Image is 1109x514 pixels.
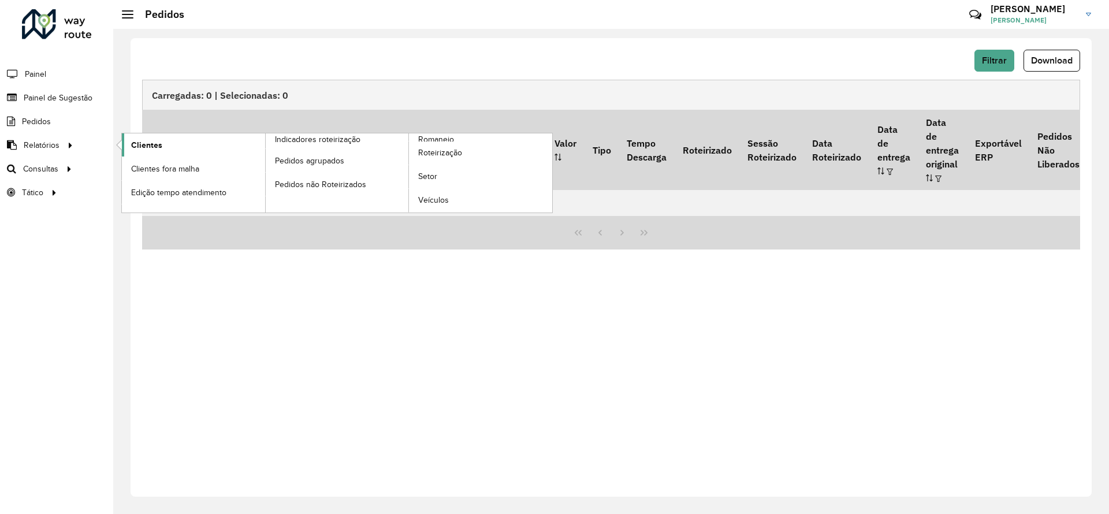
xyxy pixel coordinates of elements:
[327,110,381,189] th: Tamanho
[381,110,418,189] th: Peso
[409,141,552,165] a: Roteirização
[481,110,546,189] th: Quantidade
[739,110,804,189] th: Sessão Roteirizado
[266,149,409,172] a: Pedidos agrupados
[231,110,277,189] th: Cliente
[418,170,437,182] span: Setor
[982,55,1007,65] span: Filtrar
[1024,50,1080,72] button: Download
[275,178,366,191] span: Pedidos não Roteirizados
[266,133,553,213] a: Romaneio
[25,68,46,80] span: Painel
[275,155,344,167] span: Pedidos agrupados
[418,133,454,146] span: Romaneio
[1029,110,1087,189] th: Pedidos Não Liberados
[1031,55,1073,65] span: Download
[991,3,1077,14] h3: [PERSON_NAME]
[418,110,481,189] th: Hectolitros
[122,157,265,180] a: Clientes fora malha
[266,173,409,196] a: Pedidos não Roteirizados
[131,139,162,151] span: Clientes
[967,110,1029,189] th: Exportável ERP
[805,110,869,189] th: Data Roteirizado
[122,133,409,213] a: Indicadores roteirização
[918,110,967,189] th: Data de entrega original
[991,15,1077,25] span: [PERSON_NAME]
[547,110,585,189] th: Valor
[869,110,918,189] th: Data de entrega
[131,187,226,199] span: Edição tempo atendimento
[24,139,59,151] span: Relatórios
[619,110,674,189] th: Tempo Descarga
[675,110,739,189] th: Roteirizado
[275,133,360,146] span: Indicadores roteirização
[22,187,43,199] span: Tático
[22,116,51,128] span: Pedidos
[185,110,231,189] th: Código Cliente
[131,163,199,175] span: Clientes fora malha
[974,50,1014,72] button: Filtrar
[24,92,92,104] span: Painel de Sugestão
[418,194,449,206] span: Veículos
[122,133,265,157] a: Clientes
[122,181,265,204] a: Edição tempo atendimento
[963,2,988,27] a: Contato Rápido
[409,165,552,188] a: Setor
[133,8,184,21] h2: Pedidos
[585,110,619,189] th: Tipo
[23,163,58,175] span: Consultas
[277,110,327,189] th: Número
[418,147,462,159] span: Roteirização
[142,80,1080,110] div: Carregadas: 0 | Selecionadas: 0
[409,189,552,212] a: Veículos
